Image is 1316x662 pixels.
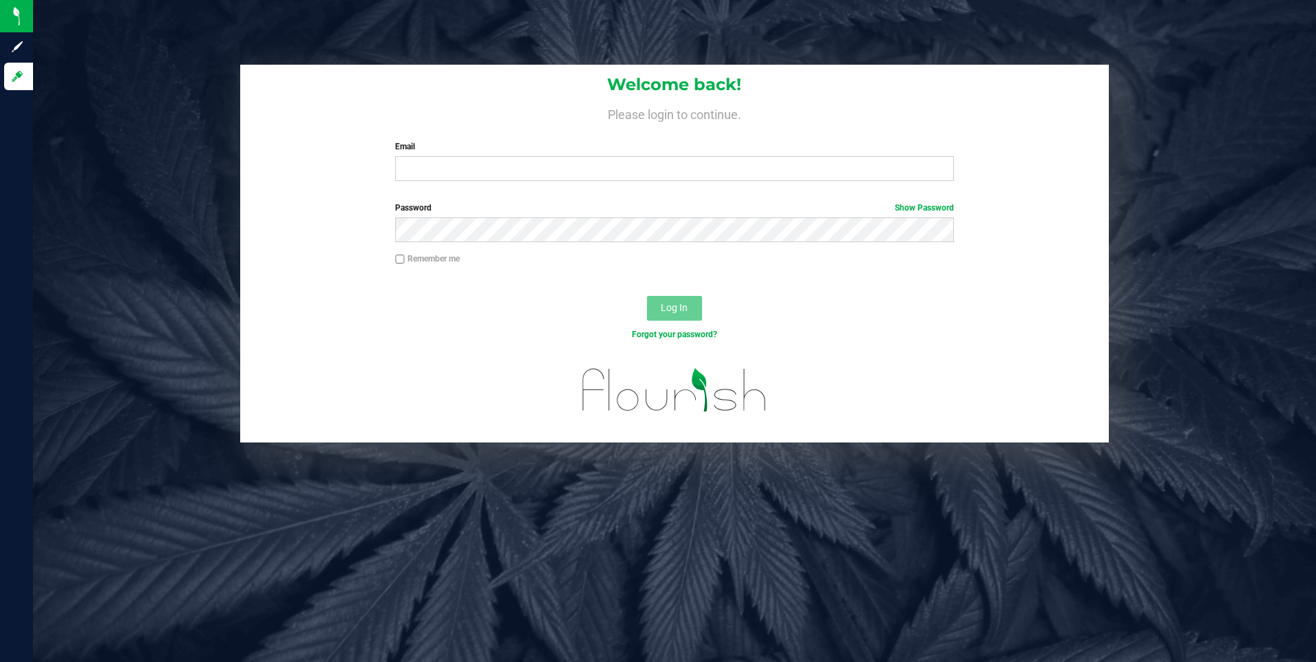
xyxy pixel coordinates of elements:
inline-svg: Sign up [10,40,24,54]
h1: Welcome back! [240,76,1110,94]
button: Log In [647,296,702,321]
a: Forgot your password? [632,330,717,339]
input: Remember me [395,255,405,264]
h4: Please login to continue. [240,105,1110,121]
a: Show Password [895,203,954,213]
label: Email [395,140,954,153]
span: Log In [661,302,688,313]
inline-svg: Log in [10,70,24,83]
img: flourish_logo.svg [566,355,783,425]
label: Remember me [395,253,460,265]
span: Password [395,203,432,213]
